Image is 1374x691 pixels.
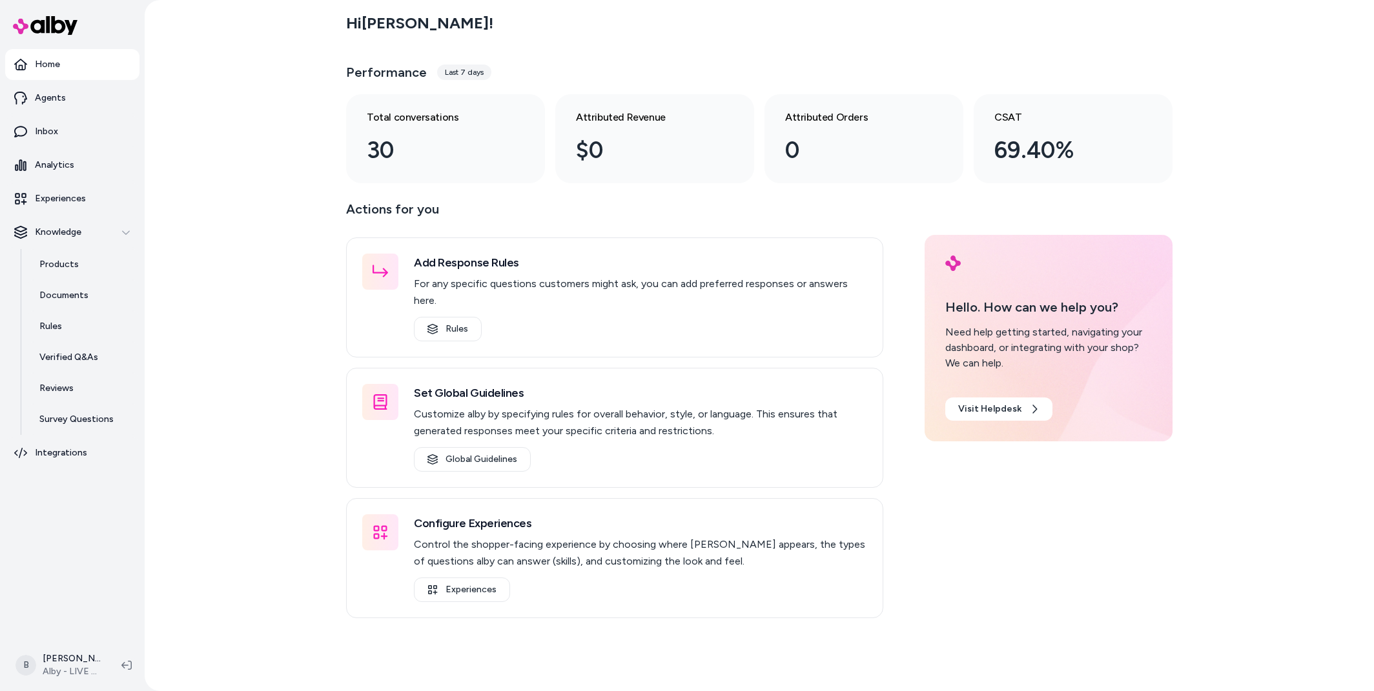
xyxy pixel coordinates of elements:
h2: Hi [PERSON_NAME] ! [346,14,493,33]
button: B[PERSON_NAME]Alby - LIVE on [DOMAIN_NAME] [8,645,111,686]
a: Rules [26,311,139,342]
p: Actions for you [346,199,883,230]
p: Rules [39,320,62,333]
a: Visit Helpdesk [945,397,1052,421]
p: Reviews [39,382,74,395]
p: Experiences [35,192,86,205]
p: Customize alby by specifying rules for overall behavior, style, or language. This ensures that ge... [414,406,867,439]
img: alby Logo [13,16,77,35]
a: Documents [26,280,139,311]
h3: Configure Experiences [414,514,867,532]
h3: Performance [346,63,427,81]
a: Inbox [5,116,139,147]
p: Integrations [35,446,87,459]
img: alby Logo [945,255,961,271]
p: Verified Q&As [39,351,98,364]
p: For any specific questions customers might ask, you can add preferred responses or answers here. [414,275,867,309]
p: Hello. How can we help you? [945,297,1152,317]
span: B [15,655,36,676]
h3: Set Global Guidelines [414,384,867,402]
a: Global Guidelines [414,447,531,472]
div: Last 7 days [437,65,491,80]
div: 0 [785,133,922,168]
span: Alby - LIVE on [DOMAIN_NAME] [43,665,101,678]
a: CSAT 69.40% [974,94,1173,183]
a: Attributed Orders 0 [764,94,963,183]
p: Documents [39,289,88,302]
div: 69.40% [994,133,1131,168]
div: Need help getting started, navigating your dashboard, or integrating with your shop? We can help. [945,325,1152,371]
p: Products [39,258,79,271]
p: Control the shopper-facing experience by choosing where [PERSON_NAME] appears, the types of quest... [414,536,867,570]
a: Agents [5,83,139,114]
a: Integrations [5,437,139,468]
a: Analytics [5,150,139,181]
h3: CSAT [994,110,1131,125]
a: Experiences [5,183,139,214]
h3: Attributed Revenue [576,110,713,125]
div: 30 [367,133,504,168]
a: Reviews [26,373,139,404]
p: Inbox [35,125,58,138]
p: Survey Questions [39,413,114,426]
a: Rules [414,317,482,341]
a: Attributed Revenue $0 [555,94,754,183]
a: Verified Q&As [26,342,139,373]
p: Agents [35,92,66,105]
h3: Add Response Rules [414,254,867,272]
h3: Total conversations [367,110,504,125]
a: Products [26,249,139,280]
p: Analytics [35,159,74,172]
a: Total conversations 30 [346,94,545,183]
a: Survey Questions [26,404,139,435]
h3: Attributed Orders [785,110,922,125]
p: Home [35,58,60,71]
a: Experiences [414,577,510,602]
p: [PERSON_NAME] [43,652,101,665]
div: $0 [576,133,713,168]
a: Home [5,49,139,80]
button: Knowledge [5,217,139,248]
p: Knowledge [35,226,81,239]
